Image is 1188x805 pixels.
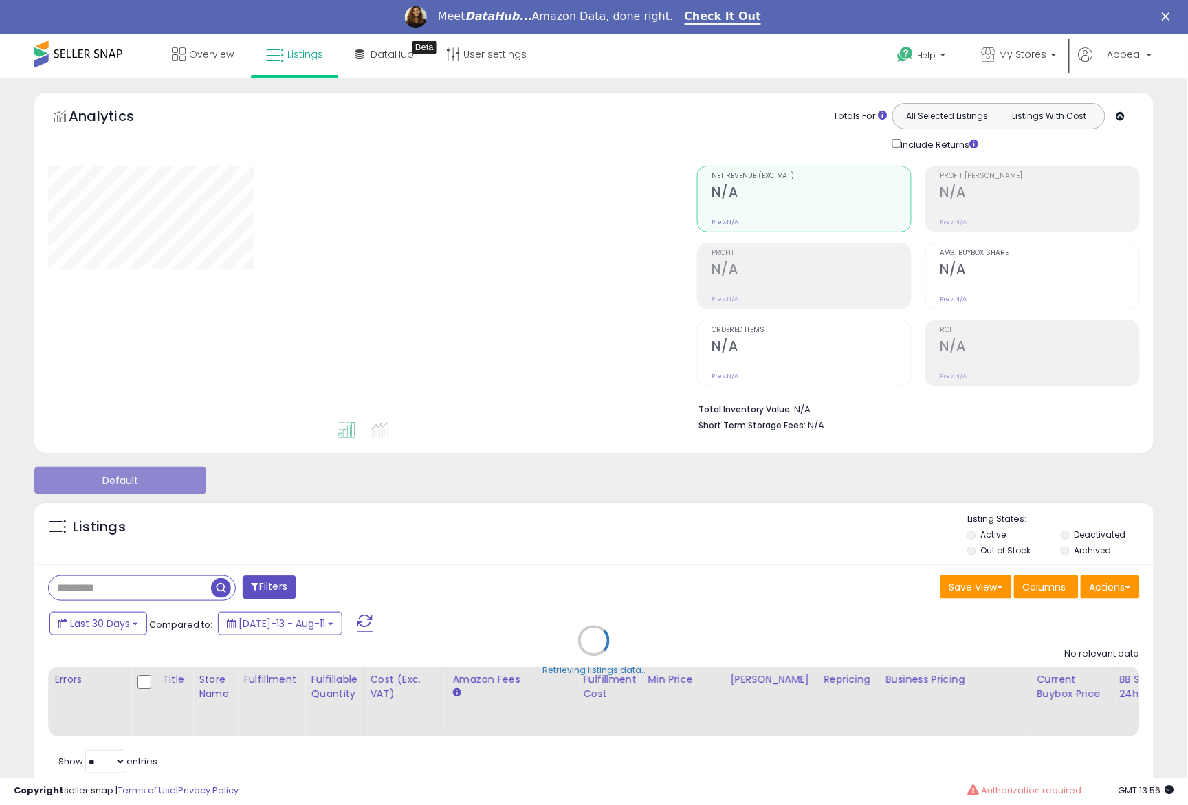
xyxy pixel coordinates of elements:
li: N/A [699,400,1130,417]
div: seller snap | | [14,785,239,798]
a: Hi Appeal [1079,47,1152,78]
a: Overview [162,34,244,75]
button: All Selected Listings [896,107,999,125]
span: Avg. Buybox Share [940,250,1139,257]
a: Help [887,36,960,78]
span: N/A [808,419,825,432]
span: Profit [PERSON_NAME] [940,173,1139,180]
a: Listings [256,34,333,75]
h2: N/A [940,261,1139,280]
span: Profit [712,250,911,257]
h2: N/A [712,261,911,280]
a: DataHub [345,34,424,75]
img: Profile image for Georgie [405,6,427,28]
small: Prev: N/A [712,218,739,226]
small: Prev: N/A [940,295,967,303]
div: Close [1162,12,1176,21]
span: DataHub [371,47,414,61]
div: Tooltip anchor [412,41,437,54]
span: Net Revenue (Exc. VAT) [712,173,911,180]
span: Overview [189,47,234,61]
h5: Analytics [69,107,161,129]
h2: N/A [712,338,911,357]
strong: Copyright [14,784,64,797]
a: Check It Out [685,10,762,25]
b: Short Term Storage Fees: [699,419,806,431]
span: My Stores [1000,47,1047,61]
small: Prev: N/A [712,295,739,303]
i: Get Help [897,46,914,63]
small: Prev: N/A [940,218,967,226]
span: Help [918,49,936,61]
small: Prev: N/A [712,372,739,380]
span: Listings [287,47,323,61]
div: Include Returns [882,136,995,151]
a: User settings [436,34,537,75]
div: Totals For [834,110,888,123]
div: Meet Amazon Data, done right. [438,10,674,23]
span: Ordered Items [712,327,911,334]
h2: N/A [712,184,911,203]
span: Hi Appeal [1097,47,1143,61]
button: Listings With Cost [998,107,1101,125]
i: DataHub... [465,10,532,23]
h2: N/A [940,338,1139,357]
a: My Stores [971,34,1067,78]
h2: N/A [940,184,1139,203]
small: Prev: N/A [940,372,967,380]
b: Total Inventory Value: [699,404,793,415]
div: Retrieving listings data.. [542,665,646,677]
button: Default [34,467,206,494]
span: ROI [940,327,1139,334]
